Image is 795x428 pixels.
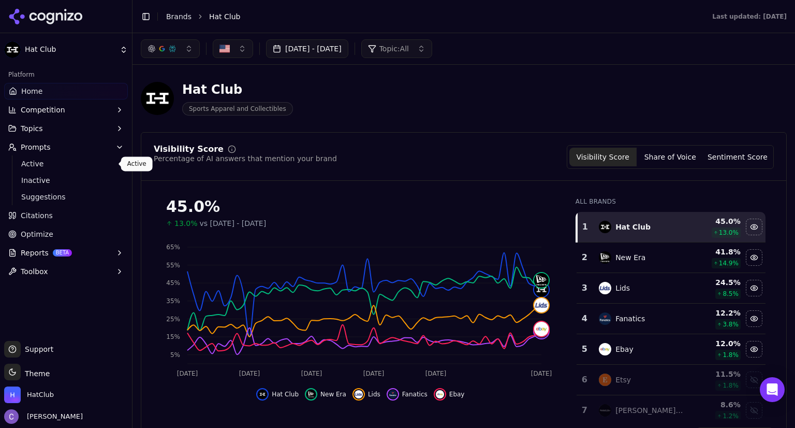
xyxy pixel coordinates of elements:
span: Reports [21,248,49,258]
span: Competition [21,105,65,115]
div: 6 [581,374,588,386]
button: Hide ebay data [434,388,465,401]
img: ebay [599,343,611,355]
tr: 6etsyEtsy11.5%1.8%Show etsy data [577,365,765,395]
span: 1.2 % [723,412,739,420]
button: Open user button [4,409,83,424]
div: Platform [4,66,128,83]
button: Toolbox [4,263,128,280]
button: Prompts [4,139,128,155]
tspan: [DATE] [363,370,385,377]
span: Lids [368,390,380,398]
button: Topics [4,120,128,137]
span: Home [21,86,42,96]
button: Hide hat club data [746,219,762,235]
a: Home [4,83,128,99]
div: Fanatics [615,313,645,324]
tspan: 5% [170,351,180,359]
tr: 1hat clubHat Club45.0%13.0%Hide hat club data [577,212,765,242]
span: Support [21,344,53,354]
div: Ebay [615,344,634,354]
a: Brands [166,12,192,21]
span: Ebay [449,390,465,398]
img: fanatics [389,390,397,398]
nav: breadcrumb [166,11,691,22]
div: 12.0 % [693,338,741,349]
a: Inactive [17,173,115,188]
span: 8.5 % [723,290,739,298]
img: hat club [534,282,549,297]
tr: 2new eraNew Era41.8%14.9%Hide new era data [577,242,765,273]
button: Hide lids data [352,388,380,401]
button: ReportsBETA [4,245,128,261]
span: 14.9 % [719,259,739,267]
div: New Era [615,252,645,263]
button: Hide fanatics data [387,388,428,401]
button: Open organization switcher [4,387,54,403]
div: Lids [615,283,630,293]
button: Visibility Score [569,148,637,166]
button: Hide hat club data [256,388,299,401]
span: 1.8 % [723,351,739,359]
div: 41.8 % [693,247,741,257]
span: [PERSON_NAME] [23,412,83,421]
div: Last updated: [DATE] [712,12,787,21]
span: 1.8 % [723,381,739,390]
div: 2 [581,251,588,264]
div: 24.5 % [693,277,741,288]
tr: 7mitchell & ness[PERSON_NAME] & [PERSON_NAME]8.6%1.2%Show mitchell & ness data [577,395,765,426]
div: Open Intercom Messenger [760,377,785,402]
tr: 4fanaticsFanatics12.2%3.8%Hide fanatics data [577,304,765,334]
tspan: 55% [166,262,180,269]
button: [DATE] - [DATE] [266,39,348,58]
div: Visibility Score [154,145,224,153]
span: 13.0% [174,218,197,229]
a: Citations [4,207,128,224]
span: Hat Club [272,390,299,398]
span: HatClub [27,390,54,400]
img: lids [599,282,611,294]
tspan: 45% [166,279,180,287]
span: BETA [53,249,72,256]
button: Hide ebay data [746,341,762,358]
div: 8.6 % [693,400,741,410]
img: mitchell & ness [599,404,611,417]
span: Active [21,159,111,169]
span: Hat Club [209,11,240,22]
span: Sports Apparel and Collectibles [182,102,293,116]
div: 12.2 % [693,308,741,318]
img: fanatics [599,312,611,325]
span: Theme [21,369,50,378]
a: Suggestions [17,190,115,204]
div: 4 [581,312,588,325]
img: Hat Club [4,41,21,58]
button: Sentiment Score [704,148,771,166]
div: 5 [581,343,588,355]
button: Hide fanatics data [746,310,762,327]
img: new era [307,390,315,398]
div: [PERSON_NAME] & [PERSON_NAME] [615,405,684,416]
button: Show mitchell & ness data [746,402,762,419]
div: Hat Club [615,222,651,232]
tspan: [DATE] [177,370,198,377]
a: Active [17,156,115,171]
img: ebay [436,390,444,398]
div: Hat Club [182,81,293,98]
span: Suggestions [21,192,111,202]
img: lids [534,298,549,312]
span: 3.8 % [723,320,739,329]
a: Optimize [4,226,128,242]
span: Hat Club [25,45,115,54]
tr: 3lidsLids24.5%8.5%Hide lids data [577,273,765,304]
tspan: [DATE] [531,370,552,377]
span: vs [DATE] - [DATE] [199,218,266,229]
img: United States [219,44,230,54]
img: Chris Hayes [4,409,19,424]
div: 7 [581,404,588,417]
tspan: [DATE] [239,370,260,377]
div: 3 [581,282,588,294]
span: Topic: All [379,44,409,54]
tspan: 35% [166,297,180,305]
button: Hide new era data [746,249,762,266]
span: Fanatics [402,390,428,398]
